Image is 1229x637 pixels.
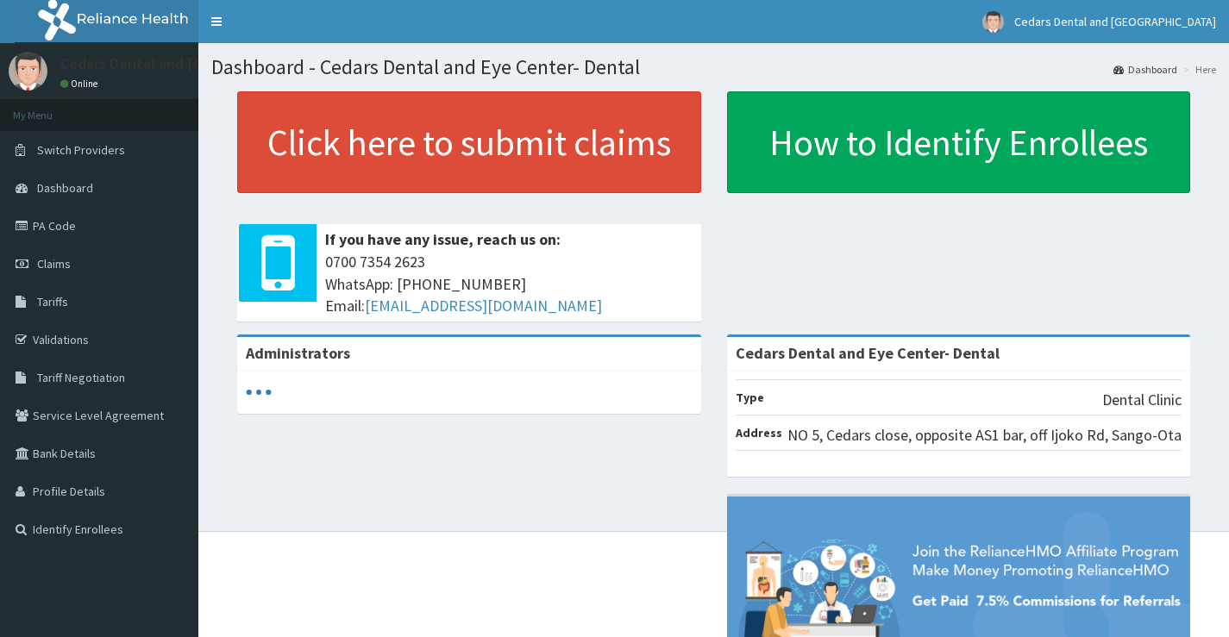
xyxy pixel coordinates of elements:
b: Type [736,390,764,405]
span: Tariff Negotiation [37,370,125,385]
span: Claims [37,256,71,272]
a: How to Identify Enrollees [727,91,1191,193]
a: Online [60,78,102,90]
b: Administrators [246,343,350,363]
h1: Dashboard - Cedars Dental and Eye Center- Dental [211,56,1216,78]
img: User Image [982,11,1004,33]
svg: audio-loading [246,379,272,405]
p: NO 5, Cedars close, opposite AS1 bar, off Ijoko Rd, Sango-Ota [787,424,1182,447]
span: Dashboard [37,180,93,196]
a: [EMAIL_ADDRESS][DOMAIN_NAME] [365,296,602,315]
b: Address [736,425,782,440]
a: Dashboard [1113,62,1177,77]
strong: Cedars Dental and Eye Center- Dental [736,343,1000,363]
span: 0700 7354 2623 WhatsApp: [PHONE_NUMBER] Email: [325,251,693,317]
img: User Image [9,52,47,91]
p: Dental Clinic [1102,389,1182,411]
p: Cedars Dental and [GEOGRAPHIC_DATA] [60,56,329,72]
a: Click here to submit claims [237,91,701,193]
li: Here [1179,62,1216,77]
span: Tariffs [37,294,68,309]
span: Cedars Dental and [GEOGRAPHIC_DATA] [1014,14,1216,29]
span: Switch Providers [37,142,125,158]
b: If you have any issue, reach us on: [325,229,561,249]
